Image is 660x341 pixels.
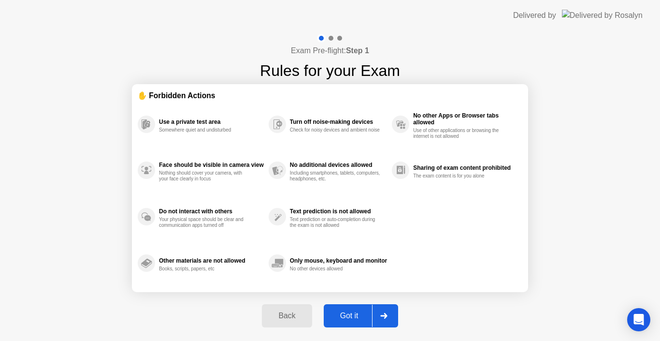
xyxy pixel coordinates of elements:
[290,217,381,228] div: Text prediction or auto-completion during the exam is not allowed
[290,127,381,133] div: Check for noisy devices and ambient noise
[290,266,381,272] div: No other devices allowed
[627,308,650,331] div: Open Intercom Messenger
[159,257,264,264] div: Other materials are not allowed
[159,217,250,228] div: Your physical space should be clear and communication apps turned off
[291,45,369,57] h4: Exam Pre-flight:
[562,10,643,21] img: Delivered by Rosalyn
[260,59,400,82] h1: Rules for your Exam
[290,119,387,125] div: Turn off noise-making devices
[413,128,504,139] div: Use of other applications or browsing the internet is not allowed
[290,162,387,168] div: No additional devices allowed
[159,127,250,133] div: Somewhere quiet and undisturbed
[413,112,517,126] div: No other Apps or Browser tabs allowed
[262,304,312,327] button: Back
[159,119,264,125] div: Use a private test area
[513,10,556,21] div: Delivered by
[159,266,250,272] div: Books, scripts, papers, etc
[159,162,264,168] div: Face should be visible in camera view
[327,311,372,320] div: Got it
[290,170,381,182] div: Including smartphones, tablets, computers, headphones, etc.
[159,208,264,215] div: Do not interact with others
[413,173,504,179] div: The exam content is for you alone
[346,46,369,55] b: Step 1
[413,164,517,171] div: Sharing of exam content prohibited
[159,170,250,182] div: Nothing should cover your camera, with your face clearly in focus
[138,90,522,101] div: ✋ Forbidden Actions
[290,208,387,215] div: Text prediction is not allowed
[265,311,309,320] div: Back
[324,304,398,327] button: Got it
[290,257,387,264] div: Only mouse, keyboard and monitor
